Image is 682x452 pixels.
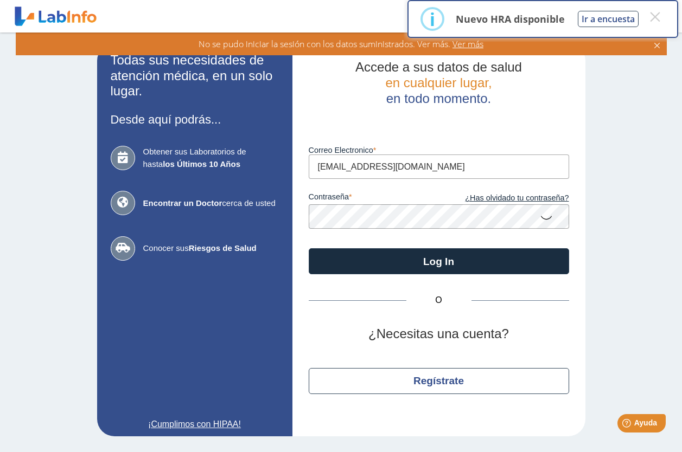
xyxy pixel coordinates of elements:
span: en todo momento. [386,91,491,106]
h2: Todas sus necesidades de atención médica, en un solo lugar. [111,53,279,99]
iframe: Help widget launcher [585,410,670,440]
b: Riesgos de Salud [189,243,257,253]
span: en cualquier lugar, [385,75,492,90]
button: Log In [309,248,569,274]
h2: ¿Necesitas una cuenta? [309,326,569,342]
label: contraseña [309,192,439,204]
div: i [430,9,435,29]
span: O [406,294,471,307]
a: ¿Has olvidado tu contraseña? [439,192,569,204]
span: Accede a sus datos de salud [355,60,522,74]
button: Ir a encuesta [578,11,639,27]
span: Conocer sus [143,242,279,255]
span: cerca de usted [143,197,279,210]
span: Obtener sus Laboratorios de hasta [143,146,279,170]
h3: Desde aquí podrás... [111,113,279,126]
button: Regístrate [309,368,569,394]
a: ¡Cumplimos con HIPAA! [111,418,279,431]
span: No se pudo iniciar la sesión con los datos suministrados. Ver más. [199,38,450,50]
span: Ver más [450,38,483,50]
button: Close this dialog [645,7,665,27]
b: Encontrar un Doctor [143,198,222,208]
p: Nuevo HRA disponible [456,12,565,25]
b: los Últimos 10 Años [163,159,240,169]
label: Correo Electronico [309,146,569,154]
